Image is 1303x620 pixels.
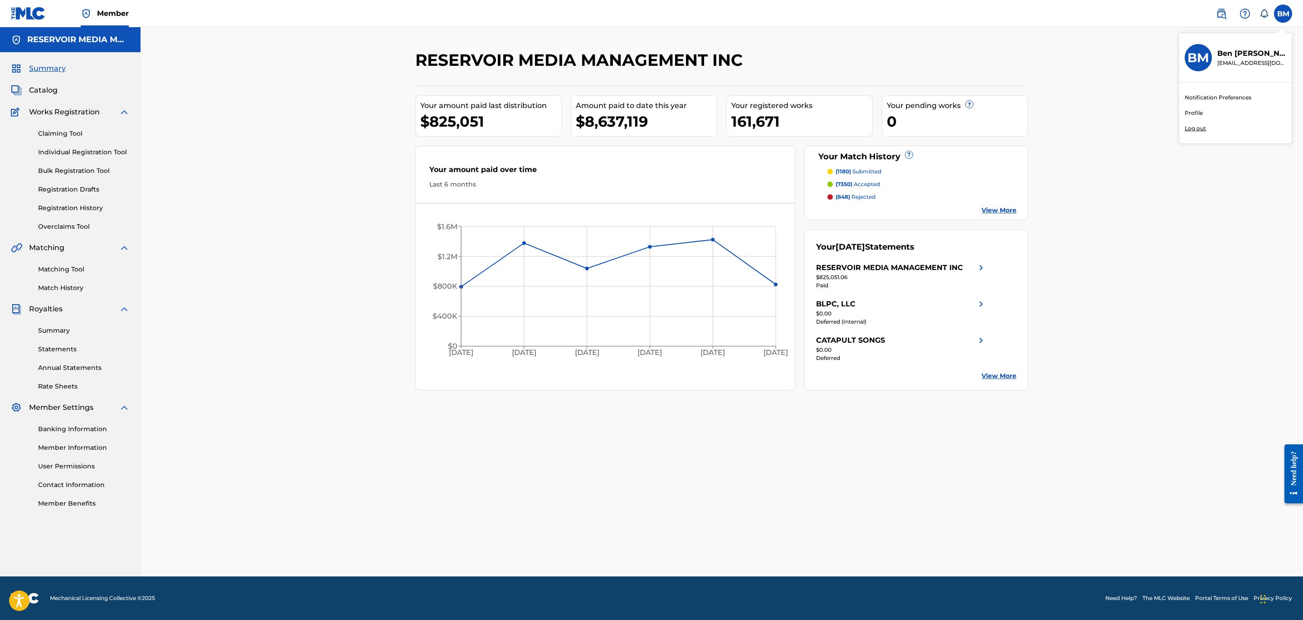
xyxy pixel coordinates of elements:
div: Your amount paid over time [429,164,781,180]
tspan: [DATE] [575,348,599,357]
a: Banking Information [38,424,130,434]
img: expand [119,402,130,413]
a: Match History [38,283,130,293]
img: logo [11,593,39,604]
img: Top Rightsholder [81,8,92,19]
p: Ben Muller [1217,48,1286,59]
a: (7350) accepted [827,180,1017,188]
a: Notification Preferences [1185,93,1251,102]
span: (7350) [836,181,852,187]
a: Privacy Policy [1254,594,1292,602]
tspan: [DATE] [763,348,788,357]
tspan: $0 [448,342,457,350]
a: CatalogCatalog [11,85,58,96]
a: User Permissions [38,462,130,471]
div: $0.00 [816,346,987,354]
tspan: [DATE] [449,348,473,357]
a: Annual Statements [38,363,130,373]
tspan: [DATE] [637,348,662,357]
img: Summary [11,63,22,74]
p: Log out [1185,124,1206,133]
img: Accounts [11,34,22,45]
span: (848) [836,193,850,200]
tspan: $400K [433,312,457,320]
a: Need Help? [1105,594,1137,602]
a: Overclaims Tool [38,222,130,231]
img: Catalog [11,85,22,96]
img: right chevron icon [976,262,987,273]
tspan: $1.6M [437,222,457,231]
a: Summary [38,326,130,335]
a: View More [982,206,1016,215]
h3: BM [1187,50,1209,66]
span: Royalties [29,304,63,315]
div: Your pending works [887,100,1028,111]
a: Public Search [1212,5,1230,23]
span: ? [905,151,913,158]
span: [DATE] [836,242,865,252]
span: Member Settings [29,402,93,413]
a: Rate Sheets [38,382,130,391]
div: Paid [816,281,987,290]
span: Member [97,8,129,19]
div: Deferred (Internal) [816,318,987,326]
a: The MLC Website [1143,594,1190,602]
div: User Menu [1274,5,1292,23]
a: Statements [38,344,130,354]
p: accepted [836,180,880,188]
iframe: Chat Widget [1258,576,1303,620]
a: Portal Terms of Use [1195,594,1248,602]
a: Matching Tool [38,265,130,274]
img: right chevron icon [976,299,987,310]
div: 161,671 [731,111,872,132]
tspan: $800K [433,282,457,290]
a: Contact Information [38,480,130,490]
img: expand [119,304,130,315]
a: Bulk Registration Tool [38,166,130,176]
img: MLC Logo [11,7,46,20]
tspan: [DATE] [700,348,725,357]
a: Registration History [38,203,130,213]
h5: RESERVOIR MEDIA MANAGEMENT INC [27,34,130,45]
div: Help [1236,5,1254,23]
span: Summary [29,63,66,74]
span: Mechanical Licensing Collective © 2025 [50,594,155,602]
img: right chevron icon [976,335,987,346]
p: bm@reservoir-media.com [1217,59,1286,67]
div: BLPC, LLC [816,299,856,310]
div: $825,051 [420,111,561,132]
div: $8,637,119 [576,111,717,132]
a: Individual Registration Tool [38,148,130,157]
a: Claiming Tool [38,129,130,138]
a: SummarySummary [11,63,66,74]
tspan: [DATE] [512,348,536,357]
a: Profile [1185,109,1203,117]
div: Drag [1260,586,1266,613]
p: submitted [836,167,881,176]
a: (848) rejected [827,193,1017,201]
iframe: Resource Center [1278,437,1303,510]
a: Member Information [38,443,130,453]
div: Notifications [1259,9,1269,18]
img: Works Registration [11,107,23,118]
img: help [1240,8,1250,19]
div: Your Match History [816,151,1017,163]
tspan: $1.2M [438,252,457,261]
div: CATAPULT SONGS [816,335,885,346]
img: Matching [11,242,22,253]
div: Your Statements [816,241,914,253]
div: Amount paid to date this year [576,100,717,111]
div: Deferred [816,354,987,362]
h2: RESERVOIR MEDIA MANAGEMENT INC [415,50,747,70]
span: (1180) [836,168,851,175]
span: Catalog [29,85,58,96]
a: BLPC, LLCright chevron icon$0.00Deferred (Internal) [816,299,987,326]
img: expand [119,242,130,253]
img: expand [119,107,130,118]
span: Works Registration [29,107,100,118]
div: Your amount paid last distribution [420,100,561,111]
div: RESERVOIR MEDIA MANAGEMENT INC [816,262,963,273]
